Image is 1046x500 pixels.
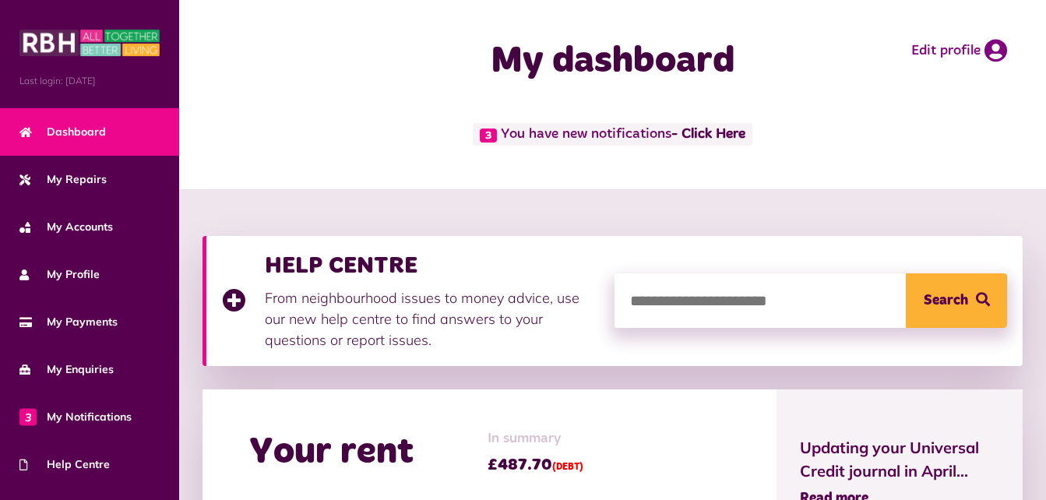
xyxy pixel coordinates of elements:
[19,124,106,140] span: Dashboard
[473,123,752,146] span: You have new notifications
[671,128,745,142] a: - Click Here
[19,408,37,425] span: 3
[19,361,114,378] span: My Enquiries
[19,456,110,473] span: Help Centre
[249,430,414,475] h2: Your rent
[265,252,599,280] h3: HELP CENTRE
[480,129,497,143] span: 3
[19,266,100,283] span: My Profile
[411,39,814,84] h1: My dashboard
[265,287,599,350] p: From neighbourhood issues to money advice, use our new help centre to find answers to your questi...
[19,171,107,188] span: My Repairs
[19,409,132,425] span: My Notifications
[552,463,583,472] span: (DEBT)
[19,27,160,58] img: MyRBH
[19,74,160,88] span: Last login: [DATE]
[488,453,583,477] span: £487.70
[924,273,968,328] span: Search
[19,219,113,235] span: My Accounts
[906,273,1007,328] button: Search
[19,314,118,330] span: My Payments
[911,39,1007,62] a: Edit profile
[800,436,999,483] span: Updating your Universal Credit journal in April...
[488,428,583,449] span: In summary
